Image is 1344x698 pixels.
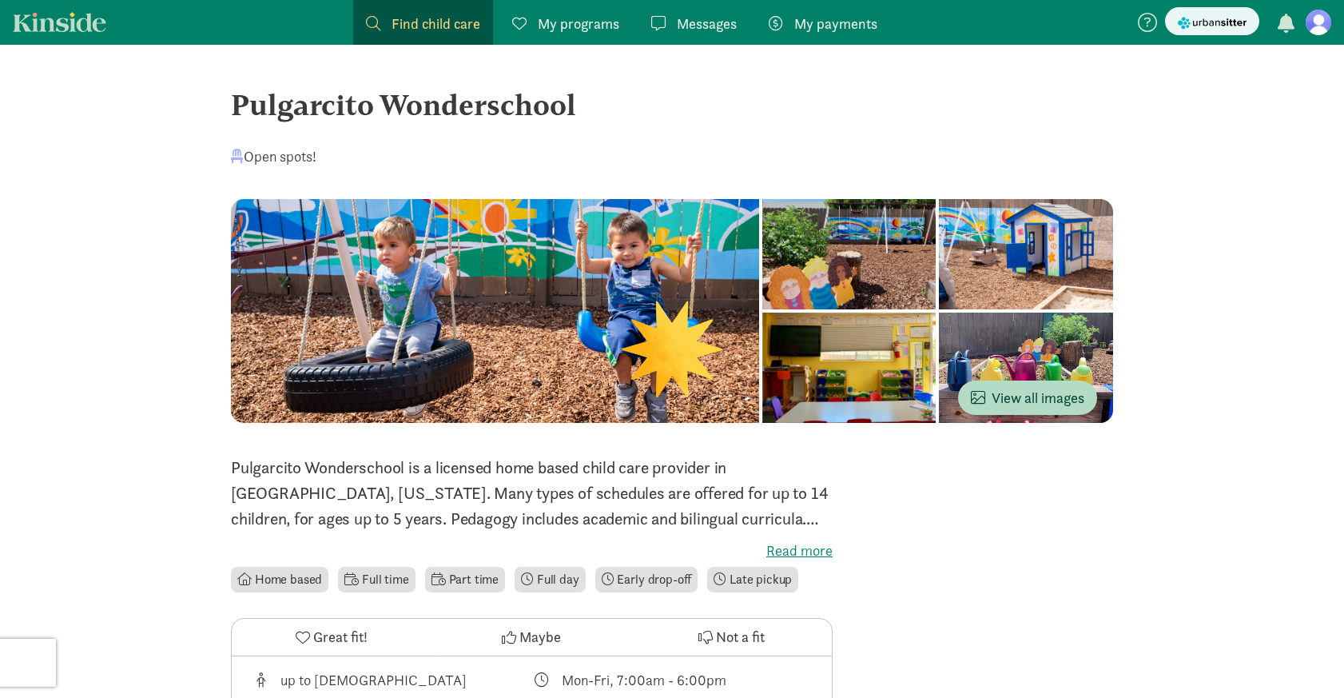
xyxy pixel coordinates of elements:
button: View all images [958,381,1097,415]
div: Class schedule [532,669,813,691]
li: Late pickup [707,567,798,592]
li: Early drop-off [595,567,698,592]
img: urbansitter_logo_small.svg [1178,14,1247,31]
span: Not a fit [716,626,765,648]
span: View all images [971,387,1084,409]
span: Find child care [392,13,480,34]
div: up to [DEMOGRAPHIC_DATA] [280,669,467,691]
p: Pulgarcito Wonderschool is a licensed home based child care provider in [GEOGRAPHIC_DATA], [US_ST... [231,455,833,532]
button: Maybe [431,619,631,656]
label: Read more [231,541,833,560]
button: Great fit! [232,619,431,656]
div: Mon-Fri, 7:00am - 6:00pm [562,669,726,691]
li: Full day [515,567,586,592]
div: Pulgarcito Wonderschool [231,83,1113,126]
li: Full time [338,567,415,592]
div: Age range for children that this provider cares for [251,669,532,691]
div: Open spots! [231,146,316,167]
li: Home based [231,567,328,592]
span: Maybe [519,626,561,648]
a: Kinside [13,12,106,32]
li: Part time [425,567,505,592]
span: Messages [677,13,737,34]
span: My programs [538,13,619,34]
span: My payments [794,13,877,34]
span: Great fit! [313,626,368,648]
button: Not a fit [632,619,832,656]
